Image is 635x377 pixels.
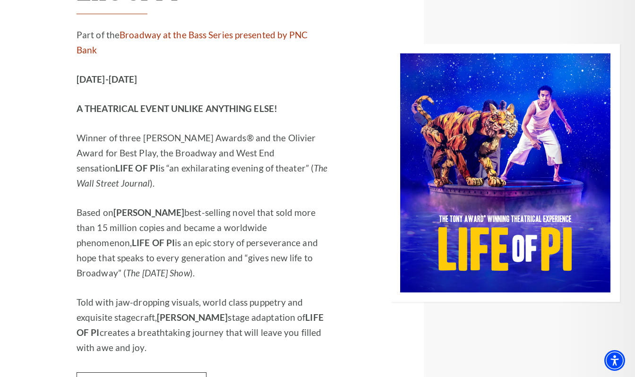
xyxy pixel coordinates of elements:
p: Told with jaw-dropping visuals, world class puppetry and exquisite stagecraft, stage adaptation o... [77,295,329,355]
em: The [DATE] Show [126,267,190,278]
a: Broadway at the Bass Series presented by PNC Bank [77,29,308,55]
strong: A THEATRICAL EVENT UNLIKE ANYTHING ELSE! [77,103,277,114]
img: Performing Arts Fort Worth Presents [391,44,620,302]
strong: [PERSON_NAME] [113,207,184,218]
p: Based on best-selling novel that sold more than 15 million copies and became a worldwide phenomen... [77,205,329,281]
p: Part of the [77,27,329,58]
strong: LIFE OF PI [132,237,175,248]
strong: [PERSON_NAME] [157,312,228,323]
div: Accessibility Menu [604,350,625,371]
p: Winner of three [PERSON_NAME] Awards® and the Olivier Award for Best Play, the Broadway and West ... [77,130,329,191]
strong: LIFE OF PI [115,163,158,173]
strong: [DATE]-[DATE] [77,74,137,85]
